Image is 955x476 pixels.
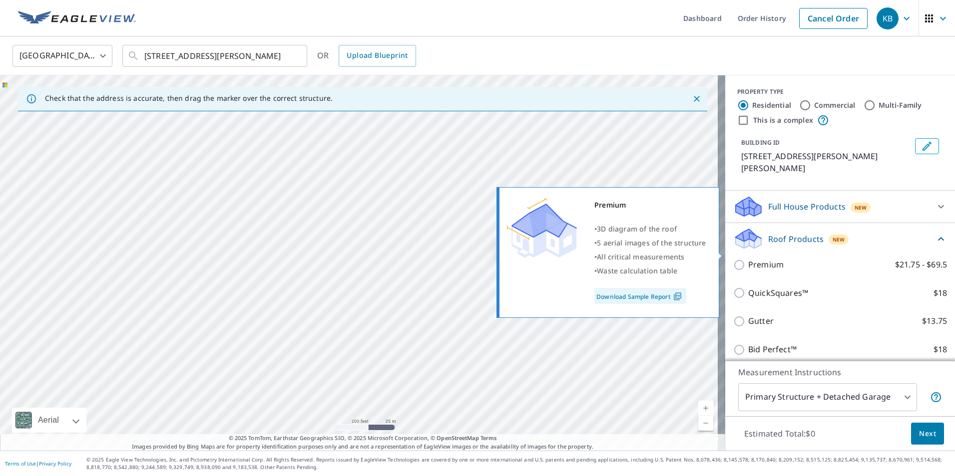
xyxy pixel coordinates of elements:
div: • [594,222,706,236]
span: Waste calculation table [597,266,677,275]
div: Aerial [35,408,62,433]
label: Multi-Family [879,100,922,110]
button: Close [690,92,703,105]
p: Measurement Instructions [738,366,942,378]
p: © 2025 Eagle View Technologies, Inc. and Pictometry International Corp. All Rights Reserved. Repo... [86,456,950,471]
div: • [594,264,706,278]
div: Full House ProductsNew [733,195,947,219]
div: PROPERTY TYPE [737,87,943,96]
p: $21.75 - $69.5 [895,258,947,271]
p: Roof Products [768,233,824,245]
a: Cancel Order [799,8,868,29]
p: Bid Perfect™ [748,343,797,356]
p: BUILDING ID [741,138,780,147]
span: Your report will include the primary structure and a detached garage if one exists. [930,391,942,403]
p: Gutter [748,315,774,327]
span: Next [919,428,936,440]
div: Roof ProductsNew [733,227,947,250]
p: | [5,461,71,467]
div: OR [317,45,416,67]
input: Search by address or latitude-longitude [144,42,287,70]
a: OpenStreetMap [437,434,478,442]
div: Premium [594,198,706,212]
a: Terms of Use [5,460,36,467]
label: This is a complex [753,115,813,125]
span: © 2025 TomTom, Earthstar Geographics SIO, © 2025 Microsoft Corporation, © [229,434,497,443]
button: Next [911,423,944,445]
a: Current Level 18, Zoom In [698,401,713,416]
p: Premium [748,258,784,271]
span: New [833,236,845,243]
img: Premium [507,198,577,258]
p: Full House Products [768,201,846,213]
button: Edit building 1 [915,138,939,154]
span: Upload Blueprint [347,49,408,62]
p: Check that the address is accurate, then drag the marker over the correct structure. [45,94,333,103]
a: Upload Blueprint [339,45,416,67]
label: Commercial [814,100,856,110]
div: KB [877,7,899,29]
div: Primary Structure + Detached Garage [738,383,917,411]
p: QuickSquares™ [748,287,808,299]
a: Current Level 18, Zoom Out [698,416,713,431]
div: • [594,236,706,250]
p: $18 [934,343,947,356]
span: 5 aerial images of the structure [597,238,706,247]
img: EV Logo [18,11,136,26]
img: Pdf Icon [671,292,684,301]
p: $18 [934,287,947,299]
span: All critical measurements [597,252,684,261]
div: Aerial [12,408,86,433]
span: New [855,204,867,212]
p: [STREET_ADDRESS][PERSON_NAME][PERSON_NAME] [741,150,911,174]
a: Download Sample Report [594,288,686,304]
span: 3D diagram of the roof [597,224,677,234]
a: Terms [480,434,497,442]
div: [GEOGRAPHIC_DATA] [12,42,112,70]
label: Residential [752,100,791,110]
div: • [594,250,706,264]
a: Privacy Policy [39,460,71,467]
p: Estimated Total: $0 [736,423,823,445]
p: $13.75 [922,315,947,327]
